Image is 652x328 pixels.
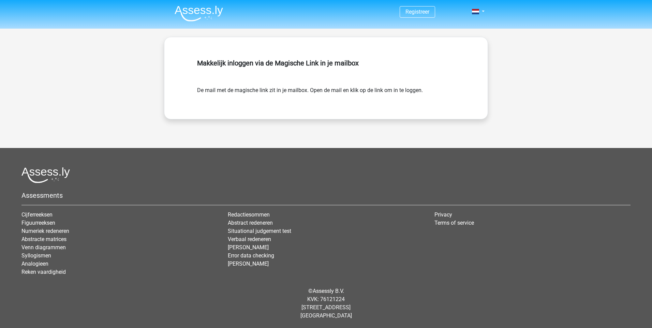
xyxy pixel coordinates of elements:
[434,211,452,218] a: Privacy
[228,228,291,234] a: Situational judgement test
[197,59,455,67] h5: Makkelijk inloggen via de Magische Link in je mailbox
[228,220,273,226] a: Abstract redeneren
[21,252,51,259] a: Syllogismen
[21,260,48,267] a: Analogieen
[228,211,270,218] a: Redactiesommen
[313,288,344,294] a: Assessly B.V.
[228,244,269,251] a: [PERSON_NAME]
[21,211,53,218] a: Cijferreeksen
[197,86,455,94] form: De mail met de magische link zit in je mailbox. Open de mail en klik op de link om in te loggen.
[228,252,274,259] a: Error data checking
[21,167,70,183] img: Assessly logo
[405,9,429,15] a: Registreer
[228,236,271,242] a: Verbaal redeneren
[16,282,636,325] div: © KVK: 76121224 [STREET_ADDRESS] [GEOGRAPHIC_DATA]
[434,220,474,226] a: Terms of service
[175,5,223,21] img: Assessly
[21,244,66,251] a: Venn diagrammen
[21,236,66,242] a: Abstracte matrices
[21,191,631,199] h5: Assessments
[21,269,66,275] a: Reken vaardigheid
[228,260,269,267] a: [PERSON_NAME]
[21,220,55,226] a: Figuurreeksen
[21,228,69,234] a: Numeriek redeneren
